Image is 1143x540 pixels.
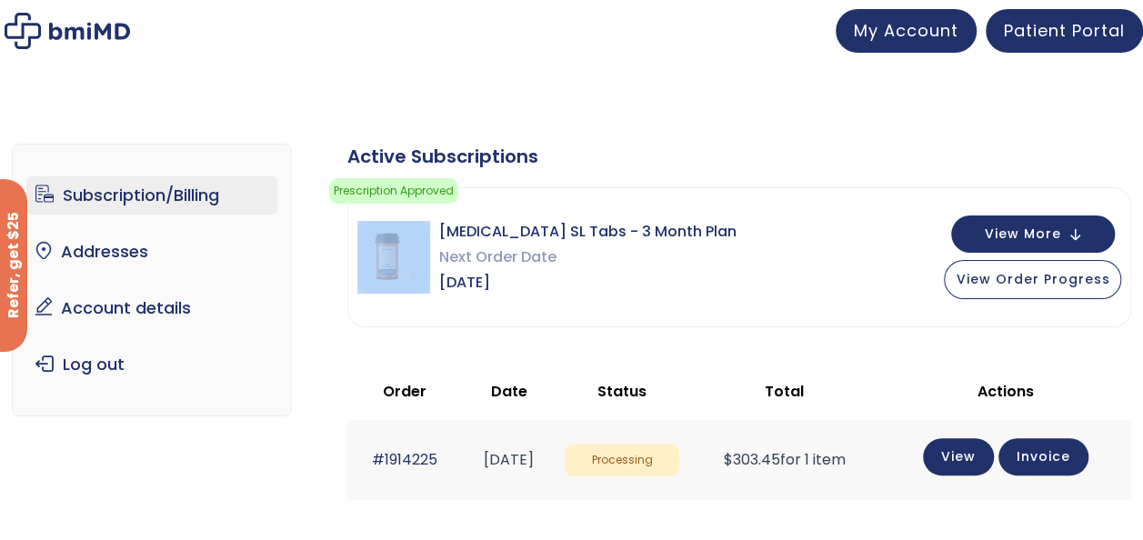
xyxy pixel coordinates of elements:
[383,381,426,402] span: Order
[984,228,1060,240] span: View More
[956,270,1109,288] span: View Order Progress
[944,260,1121,299] button: View Order Progress
[12,144,292,416] nav: Account pages
[951,215,1115,253] button: View More
[347,144,1131,169] div: Active Subscriptions
[439,219,737,245] span: [MEDICAL_DATA] SL Tabs - 3 Month Plan
[26,289,277,327] a: Account details
[372,449,437,470] a: #1914225
[597,381,647,402] span: Status
[923,438,994,475] a: View
[1004,19,1125,42] span: Patient Portal
[329,178,458,204] span: Prescription Approved
[5,13,130,49] img: My account
[26,233,277,271] a: Addresses
[724,449,780,470] span: 303.45
[724,449,733,470] span: $
[439,270,737,295] span: [DATE]
[357,221,430,294] img: Sermorelin SL Tabs - 3 Month Plan
[836,9,977,53] a: My Account
[484,449,534,470] time: [DATE]
[765,381,804,402] span: Total
[978,381,1034,402] span: Actions
[26,176,277,215] a: Subscription/Billing
[998,438,1088,475] a: Invoice
[854,19,958,42] span: My Account
[490,381,526,402] span: Date
[688,420,880,499] td: for 1 item
[986,9,1143,53] a: Patient Portal
[439,245,737,270] span: Next Order Date
[565,444,679,477] span: Processing
[26,345,277,384] a: Log out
